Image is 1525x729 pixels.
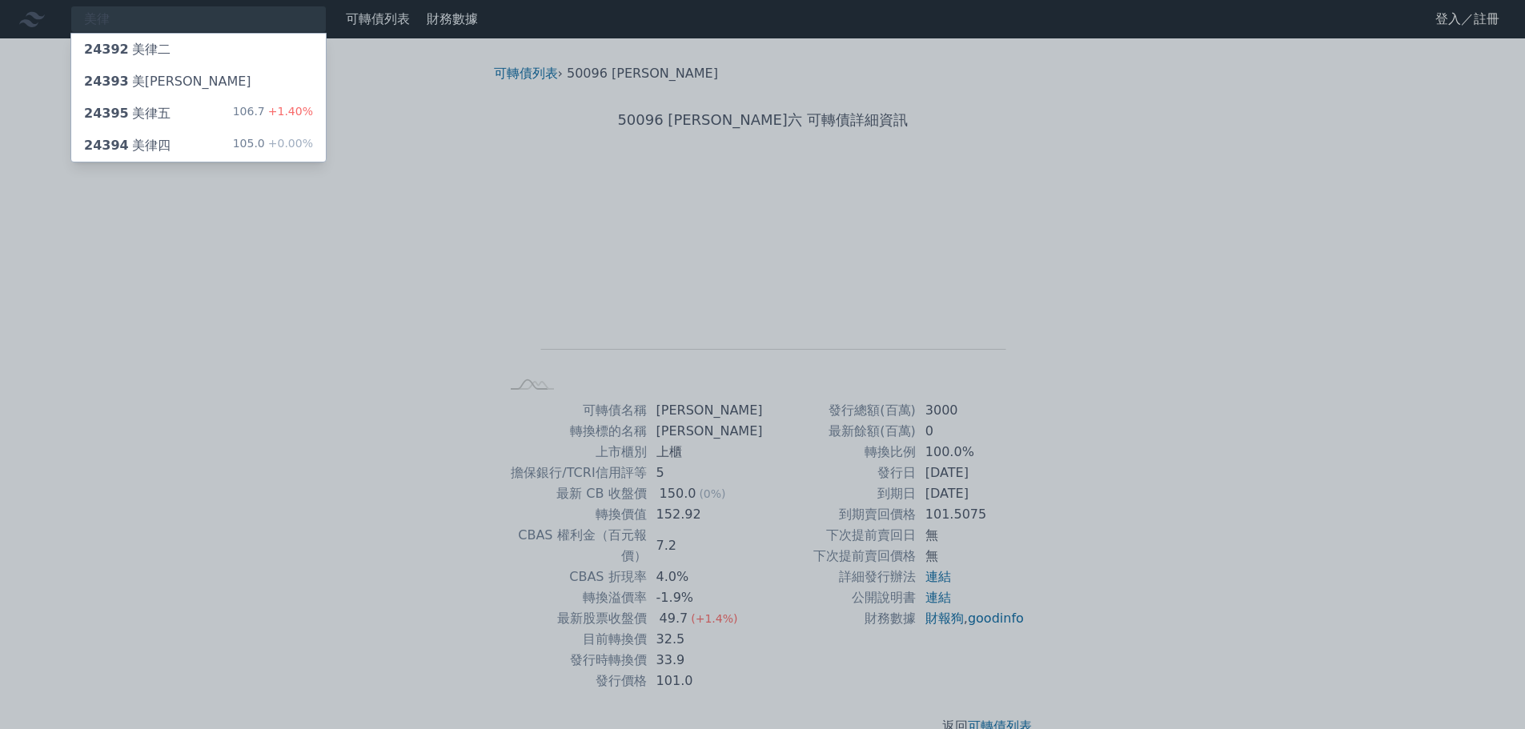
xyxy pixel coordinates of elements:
[84,40,171,59] div: 美律二
[84,104,171,123] div: 美律五
[84,42,129,57] span: 24392
[84,74,129,89] span: 24393
[84,136,171,155] div: 美律四
[84,106,129,121] span: 24395
[71,34,326,66] a: 24392美律二
[265,105,313,118] span: +1.40%
[71,98,326,130] a: 24395美律五 106.7+1.40%
[233,104,313,123] div: 106.7
[84,72,251,91] div: 美[PERSON_NAME]
[233,136,313,155] div: 105.0
[71,66,326,98] a: 24393美[PERSON_NAME]
[71,130,326,162] a: 24394美律四 105.0+0.00%
[265,137,313,150] span: +0.00%
[84,138,129,153] span: 24394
